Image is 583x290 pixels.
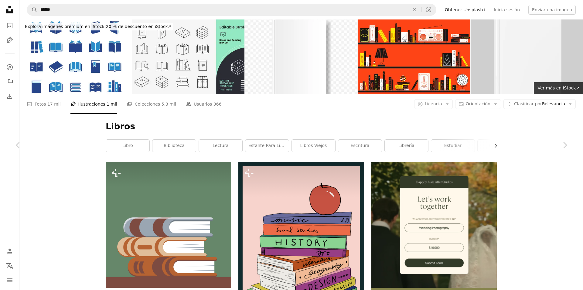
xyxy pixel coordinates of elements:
[4,260,16,272] button: Idioma
[514,101,542,106] span: Clasificar por
[132,19,245,94] img: Conjunto de iconos vectoriales de libros y lectura que contiene 16 iconos de trazo editables.
[4,19,16,32] a: Fotos
[547,116,583,174] a: Siguiente
[4,90,16,103] a: Historial de descargas
[414,99,453,109] button: Licencia
[25,24,106,29] span: Explora imágenes premium en iStock |
[421,4,436,16] button: Búsqueda visual
[338,140,382,152] a: escritura
[47,101,61,107] span: 17 mil
[4,76,16,88] a: Colecciones
[292,140,335,152] a: libros viejos
[106,121,497,132] h1: Libros
[514,101,565,107] span: Relevancia
[358,19,470,94] img: Ilustración de fondo vectorial de una estantería con un centro vacío. Antecedentes para conceptos...
[4,245,16,257] a: Iniciar sesión / Registrarse
[152,140,196,152] a: biblioteca
[408,4,421,16] button: Borrar
[27,4,436,16] form: Encuentra imágenes en todo el sitio
[537,86,579,90] span: Ver más en iStock ↗
[162,101,176,107] span: 5,3 mil
[534,82,583,94] a: Ver más en iStock↗
[4,34,16,46] a: Ilustraciones
[385,140,428,152] a: librería
[106,222,231,228] a: Ver la foto de Thomas Park
[27,94,61,114] a: Fotos 17 mil
[528,5,576,15] button: Enviar una imagen
[127,94,176,114] a: Colecciones 5,3 mil
[431,140,475,152] a: estudiar
[478,140,521,152] a: educación
[466,101,490,106] span: Orientación
[186,94,222,114] a: Usuarios 366
[25,24,171,29] span: 20 % de descuento en iStock ↗
[455,99,501,109] button: Orientación
[425,101,442,106] span: Licencia
[490,140,497,152] button: desplazar lista a la derecha
[27,4,37,16] button: Buscar en Unsplash
[4,61,16,73] a: Explorar
[4,274,16,286] button: Menú
[238,247,364,253] a: Una pila de libros con una manzana encima
[199,140,242,152] a: lectura
[213,101,222,107] span: 366
[503,99,576,109] button: Clasificar porRelevancia
[471,19,583,94] img: Blank softcover book mockups.
[19,19,177,34] a: Explora imágenes premium en iStock|20 % de descuento en iStock↗
[245,19,357,94] img: Empty Book Template
[106,140,149,152] a: libro
[490,5,523,15] a: Inicia sesión
[441,5,490,15] a: Obtener Unsplash+
[106,162,231,288] img: premium_vector-1715961962846-b3d272232abf
[19,19,132,94] img: Libros Iconos - Serie Gráfica Clásica
[245,140,289,152] a: estante para libros
[371,162,497,288] img: file-1747939393036-2c53a76c450aimage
